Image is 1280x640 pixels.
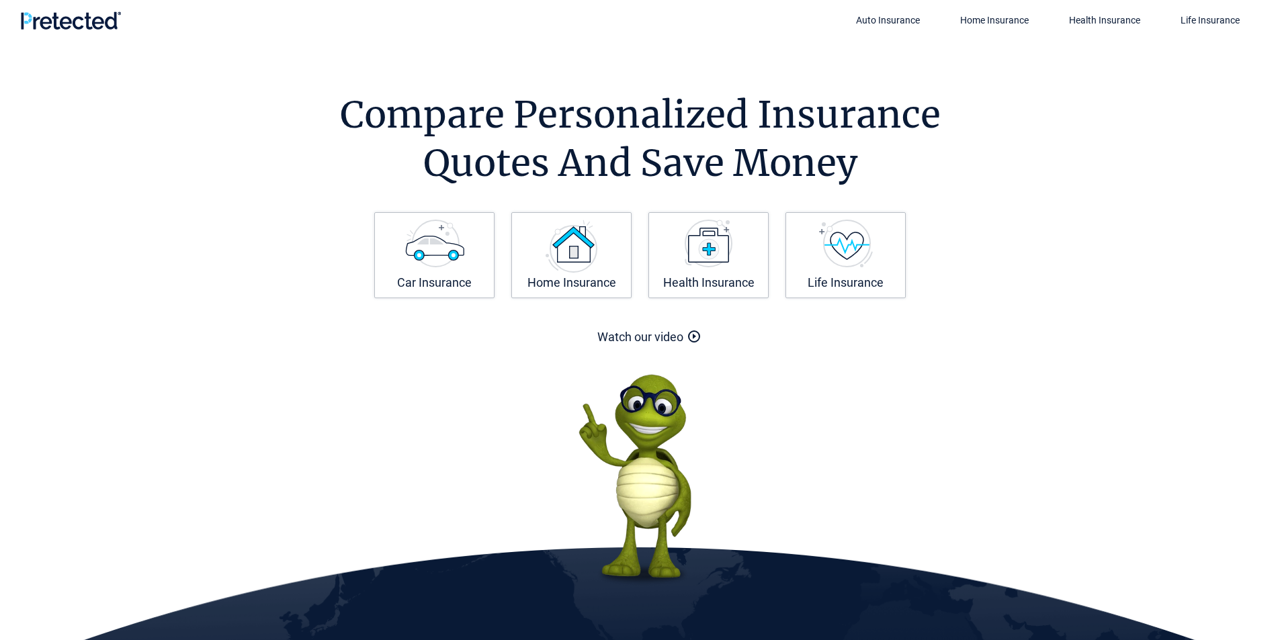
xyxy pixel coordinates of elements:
[511,212,632,298] a: Home Insurance
[685,220,732,267] img: Health Insurance
[267,91,1013,187] h1: Compare Personalized Insurance Quotes And Save Money
[785,212,906,298] a: Life Insurance
[546,220,597,273] img: Home Insurance
[20,11,121,30] img: Pretected Logo
[648,212,769,298] a: Health Insurance
[405,220,464,267] img: Car Insurance
[374,212,495,298] a: Car Insurance
[568,371,712,586] img: Perry the Turtle From Pretected
[597,330,683,344] a: Watch our video
[819,220,873,267] img: Life Insurance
